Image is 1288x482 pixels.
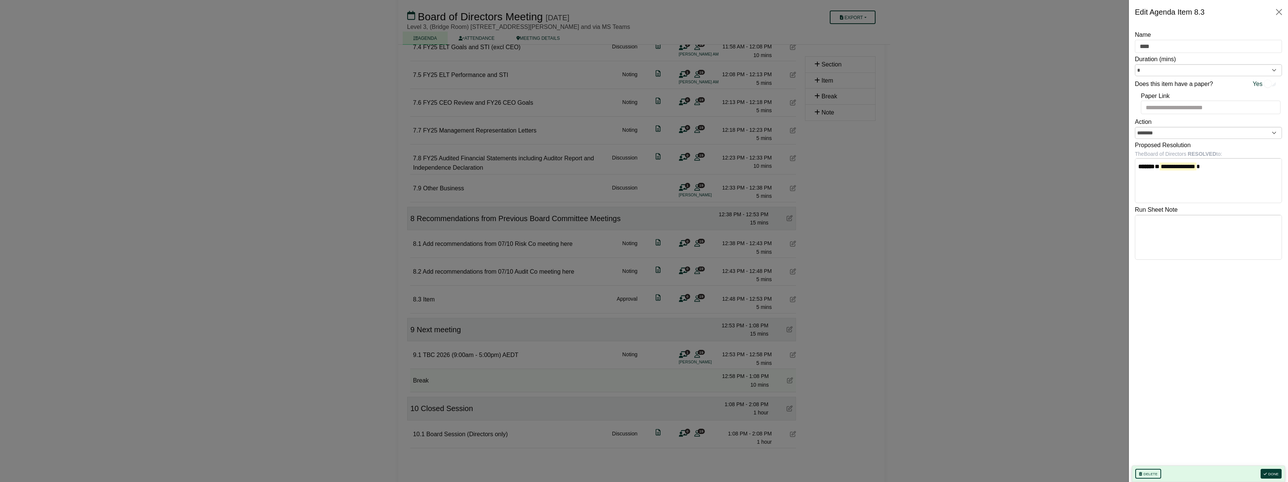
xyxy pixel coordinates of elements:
label: Name [1135,30,1151,40]
span: Yes [1253,79,1262,89]
label: Proposed Resolution [1135,140,1191,150]
label: Does this item have a paper? [1135,79,1213,89]
button: Close [1273,6,1285,18]
button: Done [1261,469,1282,479]
div: Edit Agenda Item 8.3 [1135,6,1205,18]
div: The Board of Directors to: [1135,150,1282,158]
b: RESOLVED [1188,151,1216,157]
label: Action [1135,117,1151,127]
label: Run Sheet Note [1135,205,1178,215]
button: Delete [1135,469,1161,479]
label: Duration (mins) [1135,54,1176,64]
label: Paper Link [1141,91,1170,101]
